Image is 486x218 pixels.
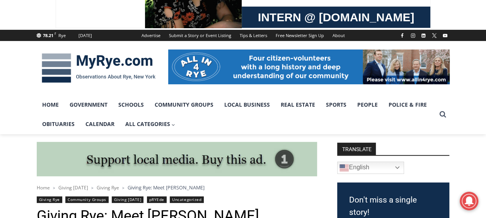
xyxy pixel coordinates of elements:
span: F [55,31,56,36]
a: Schools [113,95,149,114]
a: Giving Rye [37,196,62,203]
img: All in for Rye [168,49,450,84]
a: pRYEde [147,196,167,203]
a: Submit a Story or Event Listing [165,30,235,41]
a: Uncategorized [170,196,204,203]
span: Giving Rye: Meet [PERSON_NAME] [128,184,205,191]
a: About [328,30,349,41]
a: Obituaries [37,114,80,134]
a: Advertise [137,30,165,41]
span: > [122,185,124,191]
a: Free Newsletter Sign Up [271,30,328,41]
strong: TRANSLATE [337,143,376,155]
a: Police & Fire [383,95,432,114]
a: Home [37,184,50,191]
div: "We would have speakers with experience in local journalism speak to us about their experiences a... [195,0,365,75]
a: Instagram [408,31,418,40]
span: 78.21 [43,32,53,38]
a: Government [64,95,113,114]
a: Calendar [80,114,120,134]
div: / [86,65,88,73]
a: Giving [DATE] [112,196,143,203]
span: Open Tues. - Sun. [PHONE_NUMBER] [2,80,76,109]
nav: Primary Navigation [37,95,436,134]
a: Linkedin [419,31,428,40]
span: > [91,185,94,191]
button: Child menu of All Categories [120,114,181,134]
a: Facebook [397,31,407,40]
a: People [352,95,383,114]
a: [PERSON_NAME] Read Sanctuary Fall Fest: [DATE] [0,77,112,96]
div: Rye [58,32,66,39]
a: Tips & Letters [235,30,271,41]
a: Giving [DATE] [58,184,88,191]
a: Open Tues. - Sun. [PHONE_NUMBER] [0,78,78,96]
a: Giving Rye [97,184,119,191]
a: YouTube [440,31,450,40]
h4: [PERSON_NAME] Read Sanctuary Fall Fest: [DATE] [6,78,99,95]
div: 6 [90,65,94,73]
a: Home [37,95,64,114]
nav: Breadcrumbs [37,184,317,191]
a: English [337,162,404,174]
div: [DATE] [78,32,92,39]
a: Intern @ [DOMAIN_NAME] [186,75,375,96]
div: 1 [81,65,84,73]
span: > [53,185,55,191]
a: X [430,31,439,40]
a: Local Business [219,95,275,114]
a: Real Estate [275,95,321,114]
div: "[PERSON_NAME]'s draw is the fine variety of pristine raw fish kept on hand" [79,48,110,92]
img: s_800_29ca6ca9-f6cc-433c-a631-14f6620ca39b.jpeg [0,0,77,77]
span: Intern @ [DOMAIN_NAME] [202,77,358,94]
button: View Search Form [436,107,450,121]
div: Co-sponsored by Westchester County Parks [81,23,108,63]
img: MyRye.com [37,48,160,88]
nav: Secondary Navigation [137,30,349,41]
img: support local media, buy this ad [37,142,317,177]
a: Community Groups [149,95,219,114]
img: en [339,163,349,172]
a: Community Groups [65,196,108,203]
a: Sports [321,95,352,114]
